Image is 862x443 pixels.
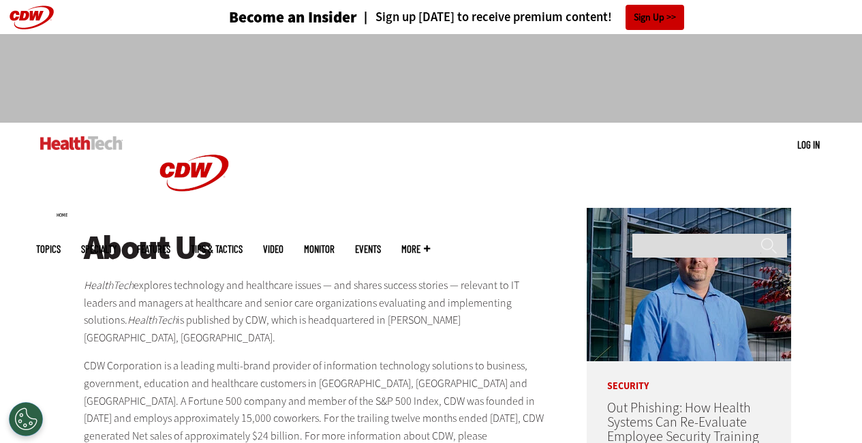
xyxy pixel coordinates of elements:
span: Specialty [81,244,117,254]
a: Events [355,244,381,254]
a: CDW [143,213,245,227]
em: HealthTech [84,278,134,292]
h3: Become an Insider [229,10,357,25]
a: Features [137,244,170,254]
div: User menu [797,138,820,152]
iframe: advertisement [183,48,679,109]
span: More [401,244,430,254]
span: Topics [36,244,61,254]
a: Sign Up [626,5,684,30]
img: Home [40,136,123,150]
a: Become an Insider [178,10,357,25]
button: Open Preferences [9,402,43,436]
div: Cookies Settings [9,402,43,436]
a: Tips & Tactics [191,244,243,254]
a: Video [263,244,283,254]
em: HealthTech [127,313,177,327]
a: Log in [797,138,820,151]
p: Security [587,361,791,391]
p: explores technology and healthcare issues — and shares success stories — relevant to IT leaders a... [84,277,551,346]
img: Home [143,123,245,224]
a: MonITor [304,244,335,254]
img: Scott Currie [587,208,791,361]
a: Sign up [DATE] to receive premium content! [357,11,612,24]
